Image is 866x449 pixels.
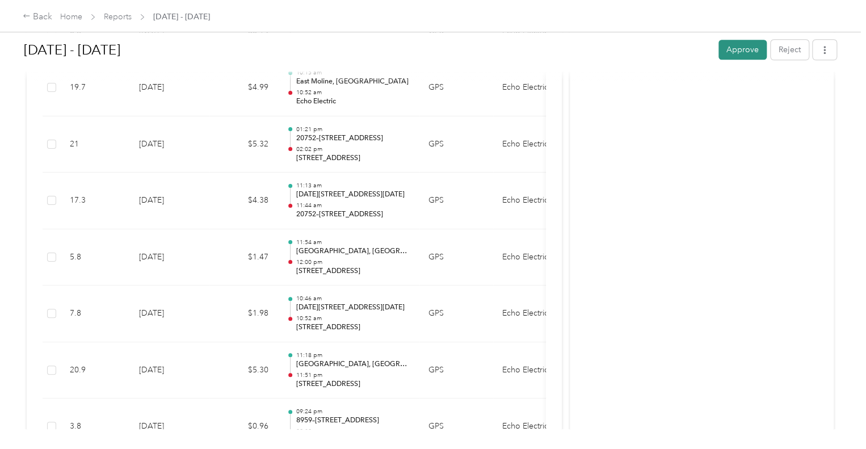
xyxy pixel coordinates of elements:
button: Reject [771,40,809,60]
td: Echo Electric [493,342,578,399]
p: 12:00 pm [296,258,410,266]
p: [STREET_ADDRESS] [296,266,410,276]
td: GPS [419,286,493,342]
td: 19.7 [61,60,130,116]
td: GPS [419,60,493,116]
td: [DATE] [130,60,209,116]
td: Echo Electric [493,173,578,229]
p: 09:24 pm [296,408,410,416]
p: [GEOGRAPHIC_DATA], [GEOGRAPHIC_DATA] [296,359,410,370]
td: 7.8 [61,286,130,342]
p: 11:51 pm [296,371,410,379]
p: [GEOGRAPHIC_DATA], [GEOGRAPHIC_DATA] [296,246,410,257]
td: 17.3 [61,173,130,229]
td: 5.8 [61,229,130,286]
p: 10:52 am [296,314,410,322]
iframe: Everlance-gr Chat Button Frame [802,385,866,449]
td: Echo Electric [493,286,578,342]
p: 02:02 pm [296,145,410,153]
button: Approve [718,40,767,60]
p: 11:18 pm [296,351,410,359]
td: GPS [419,229,493,286]
p: [DATE][STREET_ADDRESS][DATE] [296,303,410,313]
h1: Sep 1 - 30, 2025 [24,36,711,64]
p: [STREET_ADDRESS] [296,322,410,333]
td: $5.32 [209,116,278,173]
a: Home [60,12,82,22]
p: 09:39 pm [296,427,410,435]
td: $4.99 [209,60,278,116]
p: [STREET_ADDRESS] [296,379,410,389]
p: East Moline, [GEOGRAPHIC_DATA] [296,77,410,87]
td: GPS [419,116,493,173]
a: Reports [104,12,132,22]
td: [DATE] [130,342,209,399]
td: $5.30 [209,342,278,399]
td: $1.47 [209,229,278,286]
p: 11:54 am [296,238,410,246]
p: 8959–[STREET_ADDRESS] [296,416,410,426]
td: 21 [61,116,130,173]
td: Echo Electric [493,60,578,116]
p: [STREET_ADDRESS] [296,153,410,163]
td: [DATE] [130,173,209,229]
td: $4.38 [209,173,278,229]
p: Echo Electric [296,96,410,107]
p: 20752–[STREET_ADDRESS] [296,209,410,220]
td: Echo Electric [493,116,578,173]
p: 10:52 am [296,89,410,96]
span: [DATE] - [DATE] [153,11,210,23]
p: 20752–[STREET_ADDRESS] [296,133,410,144]
p: [DATE][STREET_ADDRESS][DATE] [296,190,410,200]
td: 20.9 [61,342,130,399]
td: [DATE] [130,229,209,286]
p: 10:46 am [296,295,410,303]
p: 01:21 pm [296,125,410,133]
td: $1.98 [209,286,278,342]
div: Back [23,10,52,24]
td: Echo Electric [493,229,578,286]
td: [DATE] [130,116,209,173]
td: GPS [419,342,493,399]
td: [DATE] [130,286,209,342]
p: 11:44 am [296,202,410,209]
td: GPS [419,173,493,229]
p: 11:13 am [296,182,410,190]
